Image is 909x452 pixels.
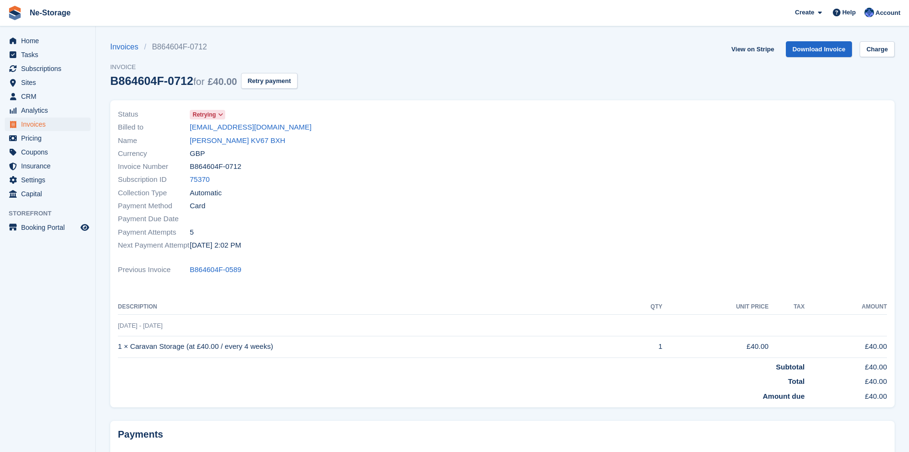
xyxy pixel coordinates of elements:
span: Storefront [9,209,95,218]
span: Create [795,8,814,17]
a: menu [5,104,91,117]
th: Description [118,299,624,315]
span: Subscriptions [21,62,79,75]
span: Sites [21,76,79,89]
span: Home [21,34,79,48]
span: Next Payment Attempt [118,240,190,251]
a: menu [5,34,91,48]
span: Capital [21,187,79,201]
span: GBP [190,148,205,159]
span: Billed to [118,122,190,133]
span: Settings [21,173,79,187]
span: Booking Portal [21,221,79,234]
strong: Total [788,377,805,385]
a: [PERSON_NAME] KV67 BXH [190,135,285,146]
a: menu [5,131,91,145]
td: £40.00 [805,336,887,357]
span: Payment Due Date [118,214,190,225]
a: menu [5,187,91,201]
strong: Subtotal [776,363,805,371]
a: menu [5,221,91,234]
h2: Payments [118,428,887,440]
a: Download Invoice [786,41,852,57]
span: £40.00 [207,76,237,87]
span: [DATE] - [DATE] [118,322,162,329]
span: Status [118,109,190,120]
span: 5 [190,227,194,238]
td: 1 [624,336,662,357]
time: 2025-10-02 13:02:15 UTC [190,240,241,251]
a: 75370 [190,174,210,185]
a: B864604F-0589 [190,264,242,275]
a: Invoices [110,41,144,53]
span: Help [842,8,856,17]
td: £40.00 [805,357,887,372]
th: Amount [805,299,887,315]
td: £40.00 [805,387,887,402]
span: Analytics [21,104,79,117]
div: B864604F-0712 [110,74,237,87]
a: menu [5,118,91,131]
td: £40.00 [805,372,887,387]
span: Automatic [190,188,222,199]
span: Insurance [21,159,79,173]
th: QTY [624,299,662,315]
td: 1 × Caravan Storage (at £40.00 / every 4 weeks) [118,336,624,357]
span: Invoices [21,118,79,131]
span: Pricing [21,131,79,145]
a: menu [5,48,91,61]
span: B864604F-0712 [190,161,242,172]
span: Coupons [21,145,79,159]
a: Preview store [79,222,91,233]
span: Card [190,201,206,212]
span: Invoice Number [118,161,190,172]
a: menu [5,76,91,89]
span: CRM [21,90,79,103]
span: Account [875,8,900,18]
strong: Amount due [763,392,805,400]
button: Retry payment [241,73,298,89]
span: Collection Type [118,188,190,199]
span: Payment Method [118,201,190,212]
a: menu [5,145,91,159]
span: Currency [118,148,190,159]
a: View on Stripe [727,41,778,57]
td: £40.00 [662,336,769,357]
span: Name [118,135,190,146]
span: Subscription ID [118,174,190,185]
span: Tasks [21,48,79,61]
img: stora-icon-8386f47178a22dfd0bd8f6a31ec36ba5ce8667c1dd55bd0f319d3a0aa187defe.svg [8,6,22,20]
span: Invoice [110,62,298,72]
a: menu [5,159,91,173]
img: Karol Carter [864,8,874,17]
th: Unit Price [662,299,769,315]
a: [EMAIL_ADDRESS][DOMAIN_NAME] [190,122,311,133]
a: menu [5,173,91,187]
a: menu [5,62,91,75]
a: Ne-Storage [26,5,74,21]
a: Retrying [190,109,225,120]
span: Retrying [193,110,216,119]
span: for [193,76,204,87]
a: Charge [860,41,895,57]
span: Payment Attempts [118,227,190,238]
nav: breadcrumbs [110,41,298,53]
span: Previous Invoice [118,264,190,275]
th: Tax [769,299,805,315]
a: menu [5,90,91,103]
